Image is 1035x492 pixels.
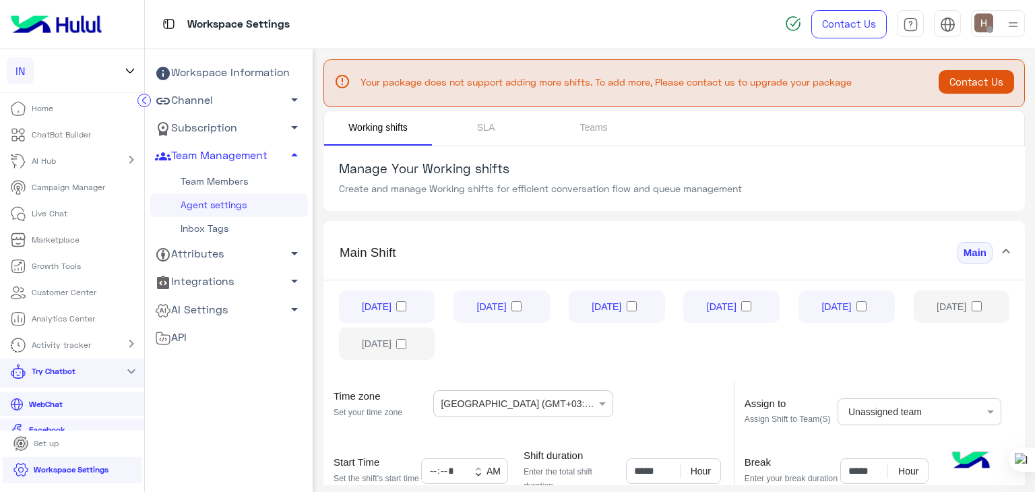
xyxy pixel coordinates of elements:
[32,234,80,246] p: Marketplace
[32,102,53,115] p: Home
[334,73,350,90] span: error_outline
[974,13,993,32] img: userImage
[324,111,432,146] a: Working shifts
[34,464,108,476] p: Workspace Settings
[123,363,139,379] mat-icon: expand_more
[150,217,308,241] a: Inbox Tags
[1005,16,1022,33] img: profile
[150,87,308,115] a: Channel
[7,57,34,84] div: IN
[3,431,69,457] a: Set up
[150,324,308,351] a: API
[123,336,139,352] mat-icon: chevron_right
[286,301,303,317] span: arrow_drop_down
[339,161,1010,177] h5: Manage Your Working shifts
[340,245,396,261] h5: Main Shift
[334,474,419,483] small: Set the shift's start time
[939,70,1014,94] a: Contact Us
[339,183,742,194] span: Create and manage Working shifts for efficient conversation flow and queue management
[887,464,929,478] span: Hour
[32,181,105,193] p: Campaign Manager
[150,296,308,324] a: AI Settings
[32,208,67,220] p: Live Chat
[150,268,308,296] a: Integrations
[811,10,887,38] a: Contact Us
[150,59,308,87] a: Workspace Information
[32,129,91,141] p: ChatBot Builder
[432,111,540,146] a: SLA
[24,424,70,436] p: Facebook
[34,437,59,450] p: Set up
[540,111,648,146] a: Teams
[323,237,1025,280] mat-expansion-panel-header: Main ShiftMain
[484,462,505,481] span: AM
[32,313,95,325] p: Analytics Center
[785,16,801,32] img: spinner
[897,10,924,38] a: tab
[958,242,993,264] span: Main
[32,365,75,377] p: Try Chatbot
[286,92,303,108] span: arrow_drop_down
[745,398,838,410] h6: Assign to
[903,17,918,32] img: tab
[150,115,308,142] a: Subscription
[32,155,56,167] p: AI Hub
[334,456,421,468] h6: Start Time
[160,16,177,32] img: tab
[334,408,402,417] small: Set your time zone
[24,398,67,410] p: WebChat
[286,273,303,289] span: arrow_drop_down
[680,464,721,478] span: Hour
[150,193,308,217] a: Agent settings
[32,339,91,351] p: Activity tracker
[745,474,838,483] small: Enter your break duration
[150,142,308,170] a: Team Management
[940,17,955,32] img: tab
[150,241,308,268] a: Attributes
[150,170,308,193] a: Team Members
[524,467,592,491] small: Enter the total shift duration
[286,119,303,135] span: arrow_drop_down
[5,10,107,38] img: Logo
[360,75,929,89] p: Your package does not support adding more shifts. To add more, Please contact us to upgrade your ...
[334,390,413,402] h6: Time zone
[155,329,187,346] span: API
[949,75,1003,88] span: Contact Us
[286,147,303,163] span: arrow_drop_up
[32,260,81,272] p: Growth Tools
[524,450,623,462] h6: Shift duration
[286,245,303,262] span: arrow_drop_down
[3,457,119,483] a: Workspace Settings
[947,438,995,485] img: hulul-logo.png
[187,16,290,34] p: Workspace Settings
[123,152,139,168] mat-icon: chevron_right
[32,286,96,299] p: Customer Center
[745,456,838,468] h6: Break
[745,414,831,424] small: Assign Shift to Team(S)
